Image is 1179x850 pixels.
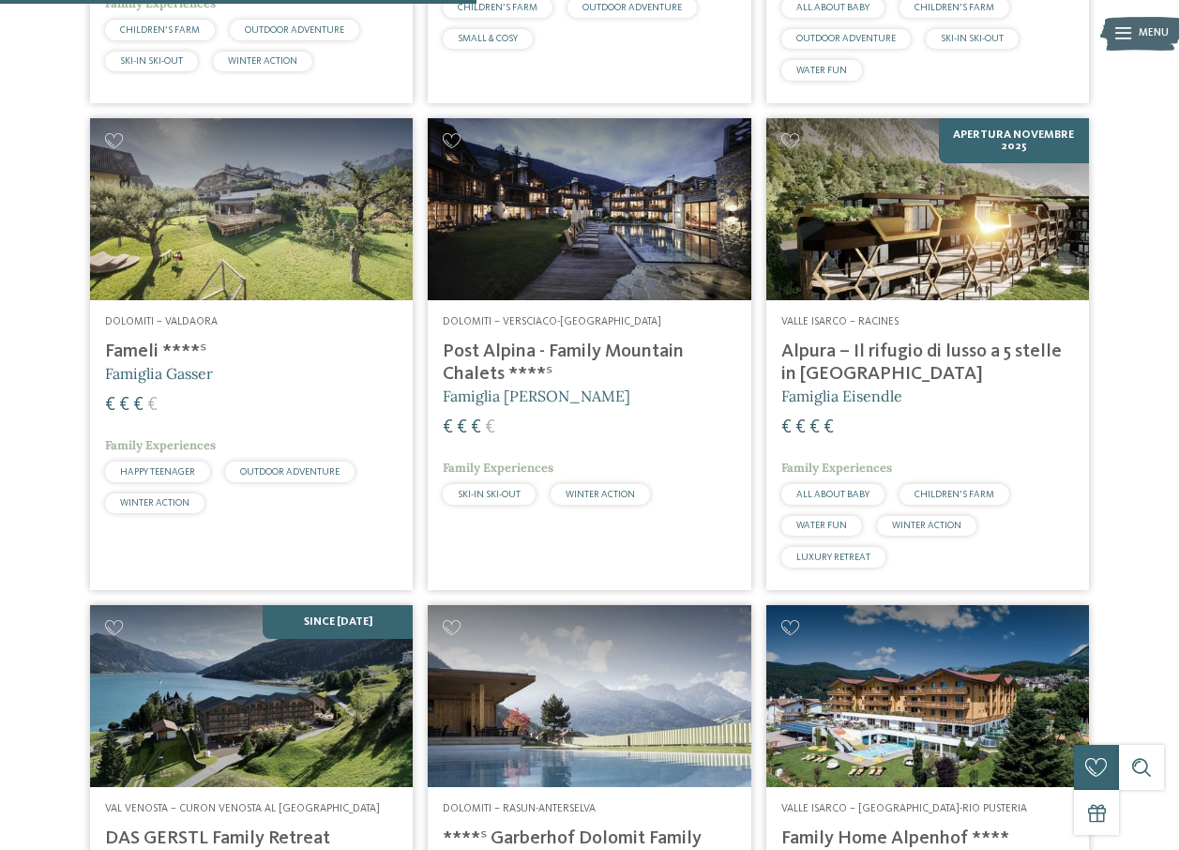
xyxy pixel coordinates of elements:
[105,364,213,383] span: Famiglia Gasser
[766,118,1089,300] img: Cercate un hotel per famiglie? Qui troverete solo i migliori!
[458,34,518,43] span: SMALL & COSY
[240,467,340,477] span: OUTDOOR ADVENTURE
[766,605,1089,787] img: Family Home Alpenhof ****
[105,437,216,453] span: Family Experiences
[796,490,869,499] span: ALL ABOUT BABY
[914,3,994,12] span: CHILDREN’S FARM
[120,467,195,477] span: HAPPY TEENAGER
[566,490,635,499] span: WINTER ACTION
[105,316,218,327] span: Dolomiti – Valdaora
[90,605,413,787] img: Cercate un hotel per famiglie? Qui troverete solo i migliori!
[781,341,1074,386] h4: Alpura – Il rifugio di lusso a 5 stelle in [GEOGRAPHIC_DATA]
[892,521,961,530] span: WINTER ACTION
[781,803,1027,814] span: Valle Isarco – [GEOGRAPHIC_DATA]-Rio Pusteria
[443,341,735,386] h4: Post Alpina - Family Mountain Chalets ****ˢ
[795,418,806,437] span: €
[443,418,453,437] span: €
[119,396,129,415] span: €
[941,34,1004,43] span: SKI-IN SKI-OUT
[458,490,521,499] span: SKI-IN SKI-OUT
[781,387,902,405] span: Famiglia Eisendle
[485,418,495,437] span: €
[796,34,896,43] span: OUTDOOR ADVENTURE
[245,25,344,35] span: OUTDOOR ADVENTURE
[796,553,870,562] span: LUXURY RETREAT
[796,521,847,530] span: WATER FUN
[471,418,481,437] span: €
[120,25,200,35] span: CHILDREN’S FARM
[90,118,413,300] img: Cercate un hotel per famiglie? Qui troverete solo i migliori!
[428,118,750,300] img: Post Alpina - Family Mountain Chalets ****ˢ
[443,387,630,405] span: Famiglia [PERSON_NAME]
[781,418,792,437] span: €
[120,498,189,508] span: WINTER ACTION
[809,418,820,437] span: €
[824,418,834,437] span: €
[766,118,1089,590] a: Cercate un hotel per famiglie? Qui troverete solo i migliori! Apertura novembre 2025 Valle Isarco...
[796,3,869,12] span: ALL ABOUT BABY
[781,460,892,476] span: Family Experiences
[133,396,144,415] span: €
[796,66,847,75] span: WATER FUN
[90,118,413,590] a: Cercate un hotel per famiglie? Qui troverete solo i migliori! Dolomiti – Valdaora Fameli ****ˢ Fa...
[914,490,994,499] span: CHILDREN’S FARM
[105,827,398,850] h4: DAS GERSTL Family Retreat
[781,827,1074,850] h4: Family Home Alpenhof ****
[443,827,735,850] h4: ****ˢ Garberhof Dolomit Family
[443,460,553,476] span: Family Experiences
[457,418,467,437] span: €
[428,605,750,787] img: Cercate un hotel per famiglie? Qui troverete solo i migliori!
[443,803,596,814] span: Dolomiti – Rasun-Anterselva
[458,3,537,12] span: CHILDREN’S FARM
[443,316,661,327] span: Dolomiti – Versciaco-[GEOGRAPHIC_DATA]
[582,3,682,12] span: OUTDOOR ADVENTURE
[228,56,297,66] span: WINTER ACTION
[428,118,750,590] a: Cercate un hotel per famiglie? Qui troverete solo i migliori! Dolomiti – Versciaco-[GEOGRAPHIC_DA...
[105,803,380,814] span: Val Venosta – Curon Venosta al [GEOGRAPHIC_DATA]
[105,396,115,415] span: €
[781,316,899,327] span: Valle Isarco – Racines
[120,56,183,66] span: SKI-IN SKI-OUT
[147,396,158,415] span: €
